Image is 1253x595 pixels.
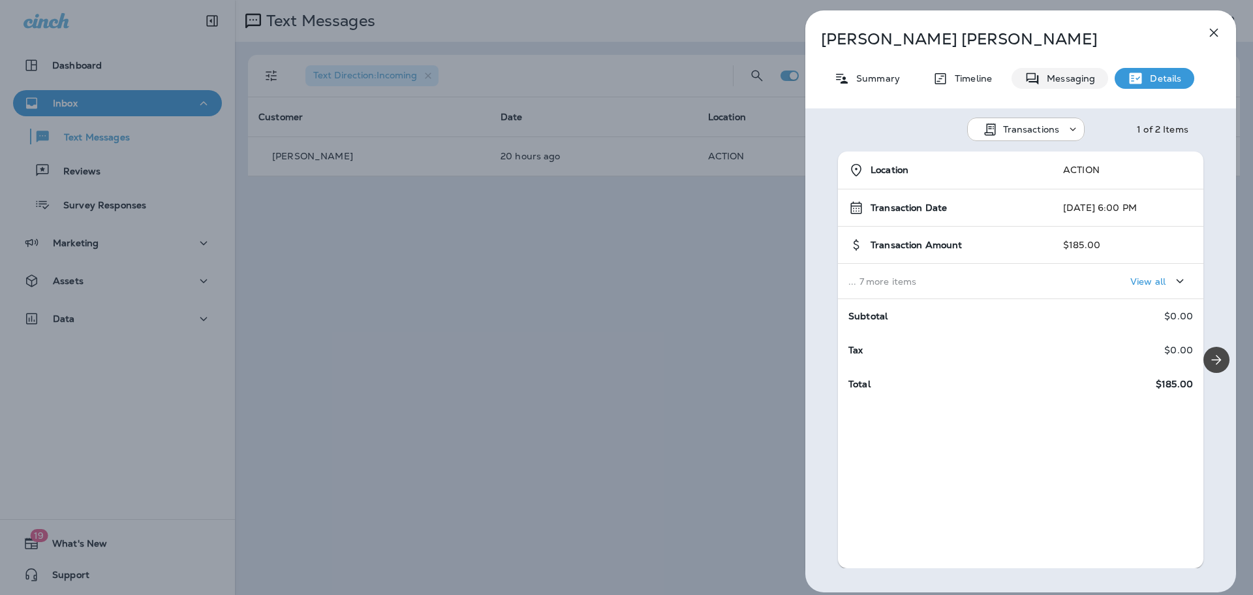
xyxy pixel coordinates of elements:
span: Tax [848,344,863,356]
button: Next [1203,347,1230,373]
span: Location [871,165,908,176]
td: ACTION [1053,152,1203,189]
p: ... 7 more items [848,276,1042,287]
span: Transaction Date [871,202,947,214]
span: Total [848,378,871,390]
span: Subtotal [848,310,888,322]
td: [DATE] 6:00 PM [1053,189,1203,227]
p: Messaging [1040,73,1095,84]
p: $0.00 [1164,345,1193,355]
p: $0.00 [1164,311,1193,321]
span: Transaction Amount [871,240,963,251]
p: Details [1143,73,1181,84]
p: View all [1130,276,1166,287]
td: $185.00 [1053,227,1203,264]
div: 1 of 2 Items [1137,124,1188,135]
p: Timeline [948,73,992,84]
p: Summary [850,73,900,84]
p: Transactions [1003,124,1060,135]
button: View all [1125,269,1193,293]
p: [PERSON_NAME] [PERSON_NAME] [821,30,1177,48]
span: $185.00 [1156,379,1193,390]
